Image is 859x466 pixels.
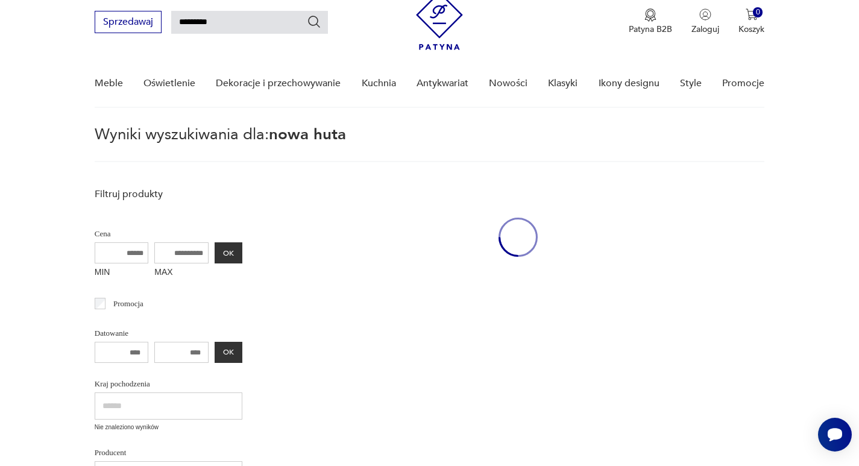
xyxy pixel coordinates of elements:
p: Datowanie [95,327,242,340]
img: Ikona medalu [644,8,656,22]
p: Patyna B2B [629,24,672,35]
iframe: Smartsupp widget button [818,418,852,452]
button: Zaloguj [691,8,719,35]
a: Dekoracje i przechowywanie [216,60,341,107]
a: Oświetlenie [143,60,195,107]
a: Meble [95,60,123,107]
a: Antykwariat [417,60,468,107]
p: Producent [95,446,242,459]
a: Ikona medaluPatyna B2B [629,8,672,35]
p: Wyniki wyszukiwania dla: [95,127,765,162]
p: Zaloguj [691,24,719,35]
a: Promocje [722,60,764,107]
img: Ikona koszyka [746,8,758,20]
img: Ikonka użytkownika [699,8,711,20]
div: oval-loading [499,181,538,293]
a: Ikony designu [599,60,659,107]
a: Style [680,60,702,107]
button: OK [215,342,242,363]
a: Klasyki [548,60,577,107]
button: 0Koszyk [738,8,764,35]
p: Cena [95,227,242,241]
p: Filtruj produkty [95,187,242,201]
p: Nie znaleziono wyników [95,423,242,432]
p: Kraj pochodzenia [95,377,242,391]
a: Sprzedawaj [95,19,162,27]
a: Kuchnia [362,60,396,107]
a: Nowości [489,60,527,107]
label: MIN [95,263,149,283]
button: Szukaj [307,14,321,29]
p: Koszyk [738,24,764,35]
p: Promocja [113,297,143,310]
button: Sprzedawaj [95,11,162,33]
button: Patyna B2B [629,8,672,35]
span: nowa huta [269,124,346,145]
label: MAX [154,263,209,283]
button: OK [215,242,242,263]
div: 0 [753,7,763,17]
